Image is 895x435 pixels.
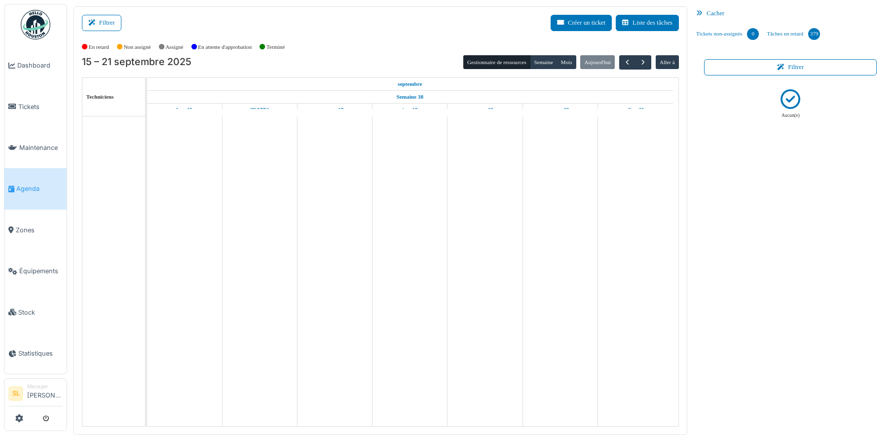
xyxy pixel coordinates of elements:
[18,102,63,111] span: Tickets
[248,104,271,116] a: 16 septembre 2025
[692,6,889,21] div: Cacher
[782,112,800,119] p: Aucun(e)
[394,91,426,103] a: Semaine 38
[530,55,557,69] button: Semaine
[198,43,252,51] label: En attente d'approbation
[4,86,67,127] a: Tickets
[27,383,63,390] div: Manager
[4,127,67,168] a: Maintenance
[4,210,67,251] a: Zones
[763,21,824,47] a: Tâches en retard
[8,383,63,406] a: SL Manager[PERSON_NAME]
[18,349,63,358] span: Statistiques
[4,251,67,291] a: Équipements
[19,266,63,276] span: Équipements
[4,291,67,332] a: Stock
[580,55,615,69] button: Aujourd'hui
[808,28,820,40] div: 379
[82,56,191,68] h2: 15 – 21 septembre 2025
[19,143,63,152] span: Maintenance
[324,104,346,116] a: 17 septembre 2025
[692,21,763,47] a: Tickets non-assignés
[266,43,285,51] label: Terminé
[619,55,635,70] button: Précédent
[395,78,425,90] a: 15 septembre 2025
[474,104,496,116] a: 19 septembre 2025
[21,10,50,39] img: Badge_color-CXgf-gQk.svg
[89,43,109,51] label: En retard
[17,61,63,70] span: Dashboard
[16,225,63,235] span: Zones
[4,333,67,374] a: Statistiques
[4,45,67,86] a: Dashboard
[624,104,646,116] a: 21 septembre 2025
[16,184,63,193] span: Agenda
[704,59,877,75] button: Filtrer
[82,15,121,31] button: Filtrer
[166,43,184,51] label: Assigné
[124,43,151,51] label: Non assigné
[635,55,651,70] button: Suivant
[656,55,679,69] button: Aller à
[8,386,23,401] li: SL
[747,28,759,40] div: 0
[27,383,63,404] li: [PERSON_NAME]
[551,15,612,31] button: Créer un ticket
[616,15,679,31] button: Liste des tâches
[549,104,571,116] a: 20 septembre 2025
[86,94,114,100] span: Techniciens
[463,55,530,69] button: Gestionnaire de ressources
[400,104,420,116] a: 18 septembre 2025
[174,104,195,116] a: 15 septembre 2025
[557,55,576,69] button: Mois
[4,168,67,209] a: Agenda
[18,308,63,317] span: Stock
